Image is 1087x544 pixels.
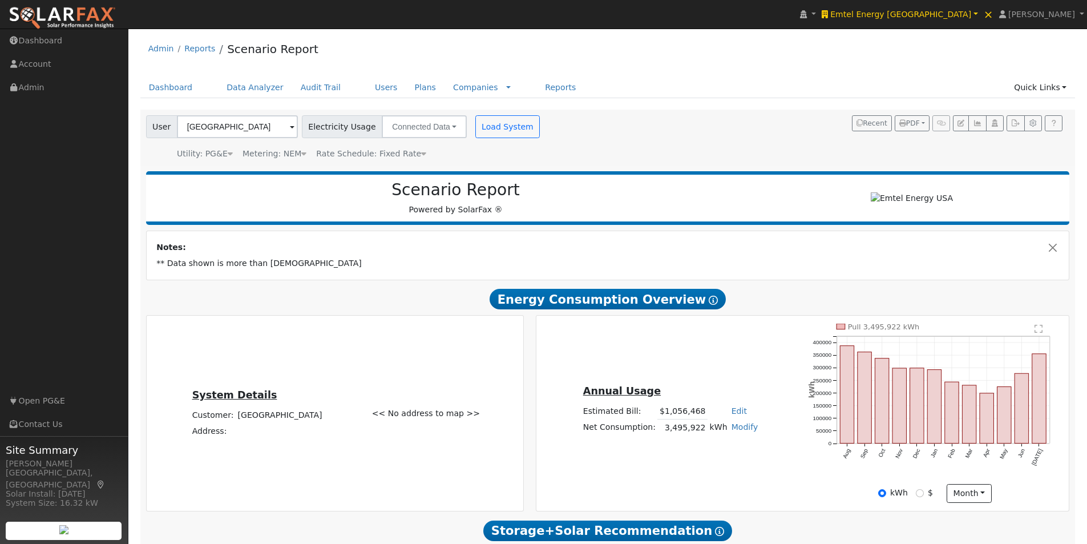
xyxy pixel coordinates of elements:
[813,340,832,346] text: 400000
[982,448,992,458] text: Apr
[483,521,732,541] span: Storage+Solar Recommendation
[732,422,758,432] a: Modify
[302,115,382,138] span: Electricity Usage
[1035,324,1042,333] text: 
[190,424,236,440] td: Address:
[156,243,186,252] strong: Notes:
[6,458,122,470] div: [PERSON_NAME]
[9,6,116,30] img: SolarFax
[912,448,922,460] text: Dec
[947,484,992,503] button: month
[858,352,871,444] rect: onclick=""
[190,408,236,424] td: Customer:
[816,428,832,434] text: 50000
[813,390,832,396] text: 200000
[59,525,68,534] img: retrieve
[899,119,920,127] span: PDF
[999,448,1009,461] text: May
[1007,115,1024,131] button: Export Interval Data
[708,420,729,436] td: kWh
[848,323,920,331] text: Pull 3,495,922 kWh
[953,115,969,131] button: Edit User
[366,324,521,503] div: << No address to map >>
[852,115,892,131] button: Recent
[715,527,724,536] i: Show Help
[475,115,540,138] button: Load System
[808,381,816,398] text: kWh
[894,448,904,460] text: Nov
[830,10,971,19] span: Emtel Energy [GEOGRAPHIC_DATA]
[1032,354,1046,444] rect: onclick=""
[930,448,939,459] text: Jan
[945,382,959,444] rect: onclick=""
[1008,10,1075,19] span: [PERSON_NAME]
[96,480,106,489] a: Map
[192,389,277,401] u: System Details
[453,83,498,92] a: Companies
[1017,448,1027,459] text: Jun
[583,385,661,397] u: Annual Usage
[892,368,906,444] rect: onclick=""
[140,77,201,98] a: Dashboard
[177,115,298,138] input: Select a User
[732,406,747,416] a: Edit
[984,7,993,21] span: ×
[6,497,122,509] div: System Size: 16.32 kW
[366,77,406,98] a: Users
[292,77,349,98] a: Audit Trail
[581,420,657,436] td: Net Consumption:
[813,352,832,358] text: 350000
[813,377,832,384] text: 250000
[581,403,657,420] td: Estimated Bill:
[813,415,832,421] text: 100000
[709,296,718,305] i: Show Help
[871,192,953,204] img: Emtel Energy USA
[184,44,215,53] a: Reports
[157,180,754,200] h2: Scenario Report
[877,448,887,458] text: Oct
[1047,241,1059,253] button: Close
[1024,115,1042,131] button: Settings
[878,489,886,497] input: kWh
[859,448,870,460] text: Sep
[840,346,854,444] rect: onclick=""
[316,149,426,158] span: Alias: None
[813,402,832,409] text: 150000
[997,387,1011,444] rect: onclick=""
[963,385,976,444] rect: onclick=""
[6,467,122,491] div: [GEOGRAPHIC_DATA], [GEOGRAPHIC_DATA]
[227,42,318,56] a: Scenario Report
[927,370,941,444] rect: onclick=""
[657,420,708,436] td: 3,495,922
[986,115,1004,131] button: Login As
[813,365,832,371] text: 300000
[152,180,760,216] div: Powered by SolarFax ®
[236,408,324,424] td: [GEOGRAPHIC_DATA]
[964,448,974,460] text: Mar
[968,115,986,131] button: Multi-Series Graph
[910,368,924,444] rect: onclick=""
[890,487,908,499] label: kWh
[6,442,122,458] span: Site Summary
[842,448,851,460] text: Aug
[148,44,174,53] a: Admin
[243,148,306,160] div: Metering: NEM
[177,148,233,160] div: Utility: PG&E
[1015,374,1028,444] rect: onclick=""
[218,77,292,98] a: Data Analyzer
[829,441,832,447] text: 0
[146,115,177,138] span: User
[916,489,924,497] input: $
[155,256,1061,272] td: ** Data shown is more than [DEMOGRAPHIC_DATA]
[947,448,956,459] text: Feb
[382,115,467,138] button: Connected Data
[536,77,584,98] a: Reports
[1031,448,1044,466] text: [DATE]
[875,358,889,444] rect: onclick=""
[980,393,993,444] rect: onclick=""
[657,403,708,420] td: $1,056,468
[1005,77,1075,98] a: Quick Links
[490,289,726,309] span: Energy Consumption Overview
[895,115,930,131] button: PDF
[406,77,445,98] a: Plans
